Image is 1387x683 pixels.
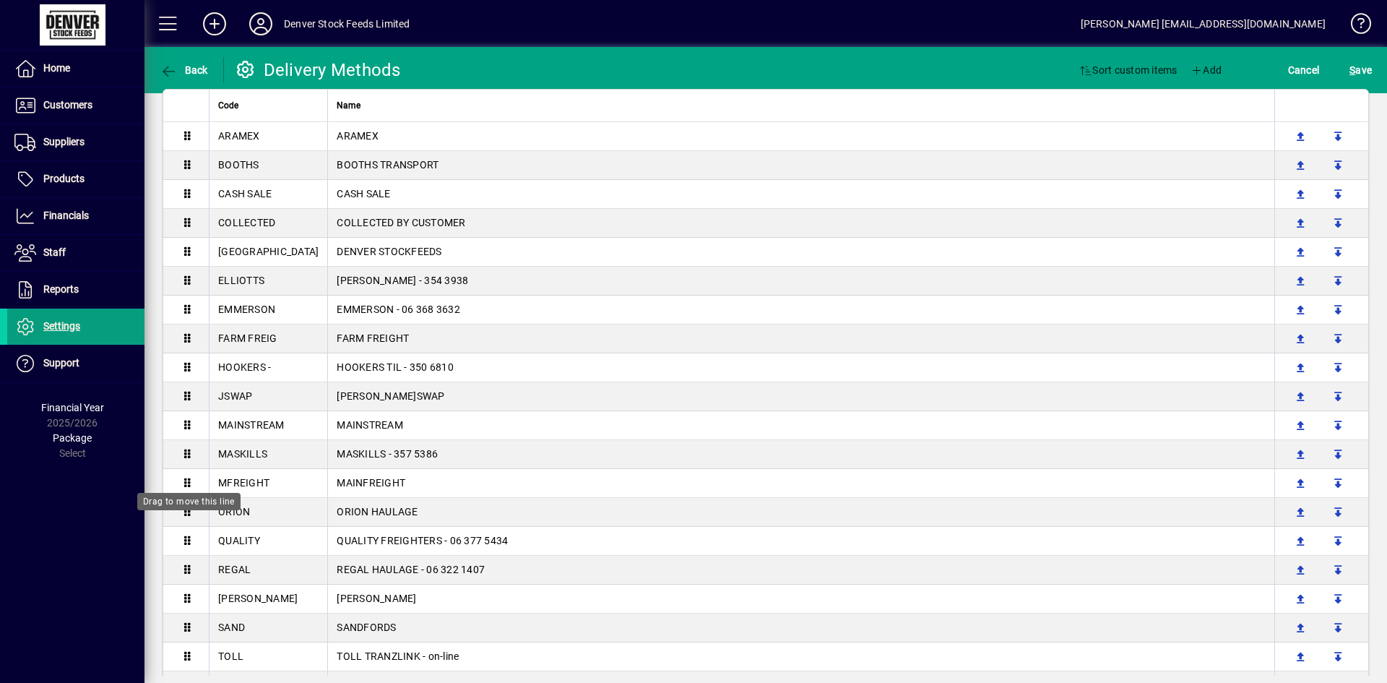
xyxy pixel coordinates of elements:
[160,64,208,76] span: Back
[337,593,416,604] span: [PERSON_NAME]
[144,57,224,83] app-page-header-button: Back
[218,188,272,199] span: CASH SALE
[218,535,260,546] span: QUALITY
[1074,57,1183,83] button: Sort custom items
[337,506,418,517] span: ORION HAULAGE
[218,564,251,575] span: REGAL
[337,217,465,228] span: COLLECTED BY CUSTOMER
[1327,327,1350,350] button: Add below
[1289,558,1313,581] button: Add above
[218,98,238,113] span: Code
[218,275,264,286] span: ELLIOTTS
[137,493,241,510] div: Drag to move this line
[218,130,260,142] span: ARAMEX
[337,332,409,344] span: FARM FREIGHT
[43,62,70,74] span: Home
[1288,59,1320,82] span: Cancel
[1349,64,1355,76] span: S
[1289,442,1313,465] button: Add above
[337,564,485,575] span: REGAL HAULAGE - 06 322 1407
[337,98,360,113] span: Name
[7,87,144,124] a: Customers
[1289,269,1313,292] button: Add above
[337,275,468,286] span: [PERSON_NAME] - 354 3938
[337,390,444,402] span: [PERSON_NAME]SWAP
[1289,529,1313,552] button: Add above
[1327,240,1350,263] button: Add below
[337,535,508,546] span: QUALITY FREIGHTERS - 06 377 5434
[218,246,319,257] span: [GEOGRAPHIC_DATA]
[218,390,252,402] span: JSWAP
[337,304,460,315] span: EMMERSON - 06 368 3632
[7,198,144,234] a: Financials
[1080,59,1178,82] span: Sort custom items
[235,59,401,82] div: Delivery Methods
[1289,385,1313,408] button: Add above
[1327,356,1350,379] button: Add below
[337,159,438,171] span: BOOTHS TRANSPORT
[337,361,454,373] span: HOOKERS TIL - 350 6810
[1289,211,1313,234] button: Add above
[1327,413,1350,437] button: Add below
[218,159,259,171] span: BOOTHS
[1081,12,1326,35] div: [PERSON_NAME] [EMAIL_ADDRESS][DOMAIN_NAME]
[1327,269,1350,292] button: Add below
[218,477,269,489] span: MFREIGHT
[1327,442,1350,465] button: Add below
[218,448,267,460] span: MASKILLS
[1289,500,1313,523] button: Add above
[43,246,66,258] span: Staff
[337,246,441,257] span: DENVER STOCKFEEDS
[337,650,459,662] span: TOLL TRANZLINK - on-line
[218,332,277,344] span: FARM FREIG
[337,188,390,199] span: CASH SALE
[1327,529,1350,552] button: Add below
[156,57,212,83] button: Back
[1289,356,1313,379] button: Add above
[7,345,144,382] a: Support
[1327,385,1350,408] button: Add below
[1349,59,1372,82] span: ave
[7,124,144,160] a: Suppliers
[1289,298,1313,321] button: Add above
[337,130,379,142] span: ARAMEX
[337,448,438,460] span: MASKILLS - 357 5386
[1327,471,1350,494] button: Add below
[218,419,285,431] span: MAINSTREAM
[191,11,238,37] button: Add
[238,11,284,37] button: Profile
[1340,3,1369,50] a: Knowledge Base
[1327,298,1350,321] button: Add below
[218,622,245,633] span: SAND
[1327,124,1350,147] button: Add below
[1327,558,1350,581] button: Add below
[1284,57,1323,83] button: Cancel
[1327,211,1350,234] button: Add below
[43,173,85,184] span: Products
[284,12,410,35] div: Denver Stock Feeds Limited
[1327,500,1350,523] button: Add below
[1289,240,1313,263] button: Add above
[1346,57,1375,83] button: Save
[1327,645,1350,668] button: Add below
[218,650,243,662] span: TOLL
[218,506,250,517] span: ORION
[337,419,403,431] span: MAINSTREAM
[43,320,80,332] span: Settings
[1289,327,1313,350] button: Add above
[43,99,92,111] span: Customers
[1289,182,1313,205] button: Add above
[1327,182,1350,205] button: Add below
[1289,616,1313,639] button: Add above
[7,161,144,197] a: Products
[7,272,144,308] a: Reports
[1289,124,1313,147] button: Add above
[43,283,79,295] span: Reports
[218,217,275,228] span: COLLECTED
[43,357,79,369] span: Support
[1289,587,1313,610] button: Add above
[53,432,92,444] span: Package
[7,235,144,271] a: Staff
[337,477,405,489] span: MAINFREIGHT
[41,402,104,413] span: Financial Year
